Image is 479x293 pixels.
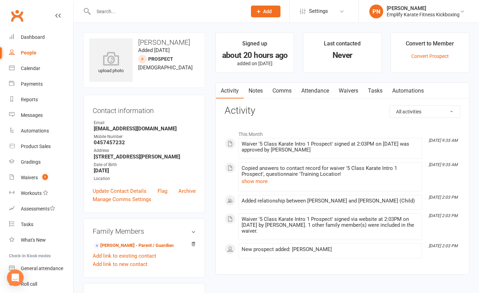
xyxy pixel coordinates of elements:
a: Add link to new contact [93,260,148,268]
div: Email [94,120,196,126]
div: Convert to Member [406,39,454,52]
a: Calendar [9,61,73,76]
snap: prospect [148,56,173,62]
div: Gradings [21,159,41,165]
div: Added relationship between [PERSON_NAME] and [PERSON_NAME] (Child) [242,198,419,204]
a: Clubworx [8,7,26,24]
h3: [PERSON_NAME] [89,38,199,46]
div: Calendar [21,66,40,71]
i: [DATE] 9:35 AM [429,138,457,143]
a: Waivers 1 [9,170,73,186]
a: Comms [268,83,296,99]
a: Tasks [363,83,387,99]
a: Attendance [296,83,334,99]
div: Dashboard [21,34,45,40]
div: Messages [21,112,43,118]
div: upload photo [89,52,133,75]
div: Payments [21,81,43,87]
div: Waiver '5 Class Karate Intro 1 Prospect' signed via website at 2:03PM on [DATE] by [PERSON_NAME].... [242,216,419,234]
a: Update Contact Details [93,187,146,195]
button: Add [251,6,280,17]
h3: Contact information [93,104,196,114]
strong: [EMAIL_ADDRESS][DOMAIN_NAME] [94,126,196,132]
i: [DATE] 9:35 AM [429,162,457,167]
a: Assessments [9,201,73,217]
div: Assessments [21,206,55,212]
a: Archive [178,187,196,195]
a: Messages [9,107,73,123]
a: Activity [216,83,244,99]
a: Tasks [9,217,73,232]
a: Product Sales [9,139,73,154]
a: Waivers [334,83,363,99]
a: General attendance kiosk mode [9,261,73,276]
a: Add link to existing contact [93,252,156,260]
div: Reports [21,97,38,102]
a: Convert Prospect [411,53,449,59]
a: Workouts [9,186,73,201]
strong: 0457457232 [94,139,196,146]
a: Flag [158,187,167,195]
div: General attendance [21,266,63,271]
div: Last contacted [324,39,361,52]
h3: Activity [225,105,460,116]
div: Location [94,175,196,182]
a: Reports [9,92,73,107]
div: What's New [21,237,46,243]
a: Gradings [9,154,73,170]
li: This Month [225,127,460,138]
div: Tasks [21,222,33,227]
i: [DATE] 2:03 PM [429,195,457,200]
div: Date of Birth [94,162,196,168]
div: PN [369,5,383,18]
span: [DEMOGRAPHIC_DATA] [138,64,193,71]
a: Automations [387,83,429,99]
span: Add [263,9,272,14]
a: Payments [9,76,73,92]
p: added on [DATE] [222,61,288,66]
a: Dashboard [9,29,73,45]
div: New prospect added: [PERSON_NAME] [242,247,419,252]
span: Settings [309,3,328,19]
h3: Family Members [93,227,196,235]
div: Emplify Karate Fitness Kickboxing [387,11,460,18]
a: [PERSON_NAME] - Parent / Guardian [94,242,174,249]
time: Added [DATE] [138,47,170,53]
div: Open Intercom Messenger [7,269,24,286]
div: Waiver '5 Class Karate Intro 1 Prospect' signed at 2:03PM on [DATE] was approved by [PERSON_NAME] [242,141,419,153]
div: Roll call [21,281,37,287]
div: Signed up [242,39,267,52]
a: Manage Comms Settings [93,195,151,204]
a: People [9,45,73,61]
a: Automations [9,123,73,139]
div: about 20 hours ago [222,52,288,59]
a: Notes [244,83,268,99]
div: Never [310,52,375,59]
div: Waivers [21,175,38,180]
div: People [21,50,36,55]
div: Copied answers to contact record for waiver '5 Class Karate Intro 1 Prospect', questionnaire 'Tra... [242,165,419,177]
strong: [DATE] [94,167,196,174]
div: Workouts [21,190,42,196]
div: Mobile Number [94,133,196,140]
i: [DATE] 2:03 PM [429,243,457,248]
span: 1 [42,174,48,180]
div: Automations [21,128,49,133]
div: Address [94,147,196,154]
a: Roll call [9,276,73,292]
button: show more [242,177,268,186]
input: Search... [91,7,242,16]
div: [PERSON_NAME] [387,5,460,11]
i: [DATE] 2:03 PM [429,213,457,218]
a: What's New [9,232,73,248]
div: Product Sales [21,144,51,149]
strong: [STREET_ADDRESS][PERSON_NAME] [94,154,196,160]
